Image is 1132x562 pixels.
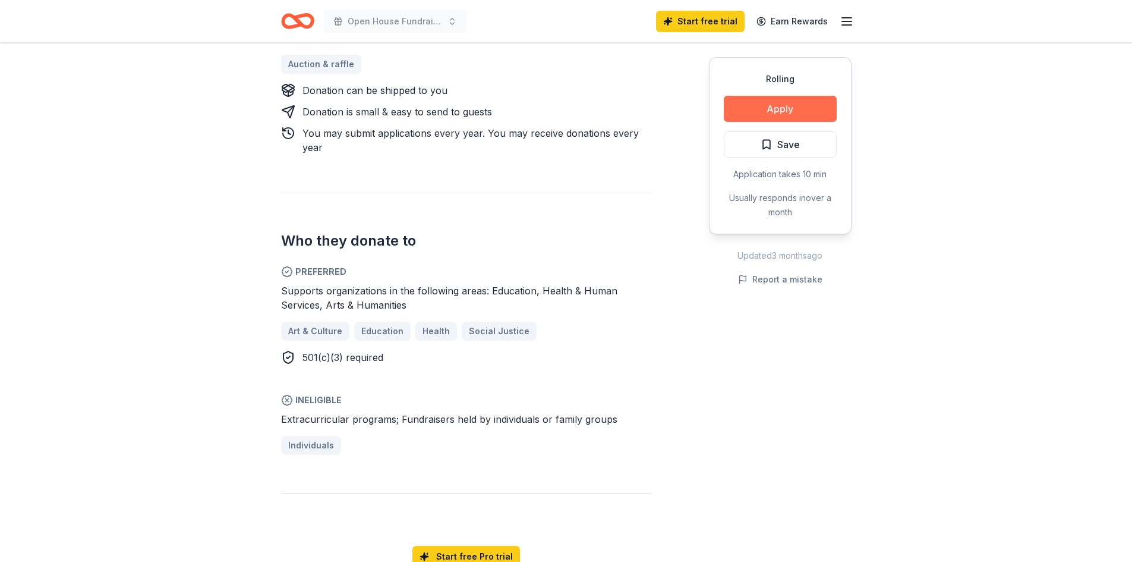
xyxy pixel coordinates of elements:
a: Education [354,322,411,341]
a: Art & Culture [281,322,349,341]
a: Individuals [281,436,341,455]
a: Health [415,322,457,341]
span: Open House Fundraiser for The Reading People [348,14,443,29]
div: Usually responds in over a month [724,191,837,219]
span: Art & Culture [288,324,342,338]
span: Ineligible [281,393,652,407]
span: Individuals [288,438,334,453]
span: Health [422,324,450,338]
span: Preferred [281,265,652,279]
span: 501(c)(3) required [302,351,383,363]
div: Rolling [724,72,837,86]
a: Earn Rewards [749,11,835,32]
div: Donation can be shipped to you [302,83,447,98]
span: Supports organizations in the following areas: Education, Health & Human Services, Arts & Humanities [281,285,617,311]
button: Save [724,131,837,158]
button: Apply [724,96,837,122]
span: Social Justice [469,324,529,338]
div: Application takes 10 min [724,167,837,181]
a: Social Justice [462,322,537,341]
a: Home [281,7,314,35]
span: Save [777,137,800,152]
a: Auction & raffle [281,55,361,74]
div: Updated 3 months ago [709,249,852,263]
a: Start free trial [656,11,745,32]
span: Extracurricular programs; Fundraisers held by individuals or family groups [281,413,617,425]
button: Report a mistake [738,272,822,287]
div: Donation is small & easy to send to guests [302,105,492,119]
button: Open House Fundraiser for The Reading People [324,10,466,33]
div: You may submit applications every year . You may receive donations every year [302,126,652,155]
h2: Who they donate to [281,231,652,250]
span: Education [361,324,403,338]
